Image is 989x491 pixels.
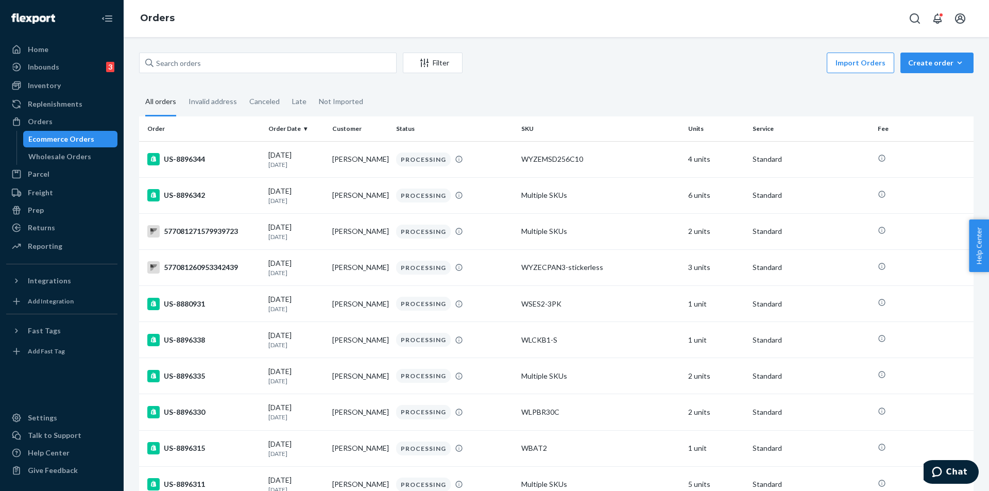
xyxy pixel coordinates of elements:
[517,116,684,141] th: SKU
[147,153,260,165] div: US-8896344
[748,116,874,141] th: Service
[140,12,175,24] a: Orders
[6,445,117,461] a: Help Center
[753,154,869,164] p: Standard
[521,262,680,273] div: WYZECPAN3-stickerless
[521,299,680,309] div: WSES2-3PK
[189,88,237,115] div: Invalid address
[23,148,118,165] a: Wholesale Orders
[328,213,392,249] td: [PERSON_NAME]
[328,286,392,322] td: [PERSON_NAME]
[264,116,328,141] th: Order Date
[521,154,680,164] div: WYZEMSD256C10
[268,258,324,277] div: [DATE]
[753,407,869,417] p: Standard
[396,333,451,347] div: PROCESSING
[28,297,74,306] div: Add Integration
[950,8,970,29] button: Open account menu
[139,53,397,73] input: Search orders
[6,77,117,94] a: Inventory
[6,462,117,479] button: Give Feedback
[268,294,324,313] div: [DATE]
[827,53,894,73] button: Import Orders
[28,465,78,476] div: Give Feedback
[249,88,280,115] div: Canceled
[6,59,117,75] a: Inbounds3
[328,394,392,430] td: [PERSON_NAME]
[328,177,392,213] td: [PERSON_NAME]
[6,273,117,289] button: Integrations
[684,394,748,430] td: 2 units
[396,153,451,166] div: PROCESSING
[28,223,55,233] div: Returns
[684,322,748,358] td: 1 unit
[268,449,324,458] p: [DATE]
[753,335,869,345] p: Standard
[753,190,869,200] p: Standard
[6,166,117,182] a: Parcel
[403,58,462,68] div: Filter
[147,406,260,418] div: US-8896330
[268,402,324,421] div: [DATE]
[684,286,748,322] td: 1 unit
[684,249,748,285] td: 3 units
[28,430,81,441] div: Talk to Support
[268,196,324,205] p: [DATE]
[332,124,388,133] div: Customer
[147,261,260,274] div: 577081260953342439
[521,335,680,345] div: WLCKB1-S
[28,99,82,109] div: Replenishments
[28,44,48,55] div: Home
[684,116,748,141] th: Units
[517,177,684,213] td: Multiple SKUs
[28,62,59,72] div: Inbounds
[753,479,869,489] p: Standard
[268,366,324,385] div: [DATE]
[6,323,117,339] button: Fast Tags
[6,343,117,360] a: Add Fast Tag
[268,186,324,205] div: [DATE]
[268,160,324,169] p: [DATE]
[6,238,117,255] a: Reporting
[147,334,260,346] div: US-8896338
[396,225,451,239] div: PROCESSING
[147,189,260,201] div: US-8896342
[28,413,57,423] div: Settings
[753,262,869,273] p: Standard
[139,116,264,141] th: Order
[28,205,44,215] div: Prep
[927,8,948,29] button: Open notifications
[147,442,260,454] div: US-8896315
[6,41,117,58] a: Home
[268,268,324,277] p: [DATE]
[396,369,451,383] div: PROCESSING
[268,439,324,458] div: [DATE]
[905,8,925,29] button: Open Search Box
[6,410,117,426] a: Settings
[684,430,748,466] td: 1 unit
[132,4,183,33] ol: breadcrumbs
[684,177,748,213] td: 6 units
[874,116,974,141] th: Fee
[28,326,61,336] div: Fast Tags
[268,232,324,241] p: [DATE]
[517,358,684,394] td: Multiple SKUs
[147,298,260,310] div: US-8880931
[28,80,61,91] div: Inventory
[145,88,176,116] div: All orders
[969,219,989,272] button: Help Center
[268,304,324,313] p: [DATE]
[396,189,451,202] div: PROCESSING
[6,113,117,130] a: Orders
[268,413,324,421] p: [DATE]
[147,225,260,238] div: 577081271579939723
[396,442,451,455] div: PROCESSING
[6,96,117,112] a: Replenishments
[6,219,117,236] a: Returns
[268,330,324,349] div: [DATE]
[28,448,70,458] div: Help Center
[6,427,117,444] button: Talk to Support
[396,261,451,275] div: PROCESSING
[268,377,324,385] p: [DATE]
